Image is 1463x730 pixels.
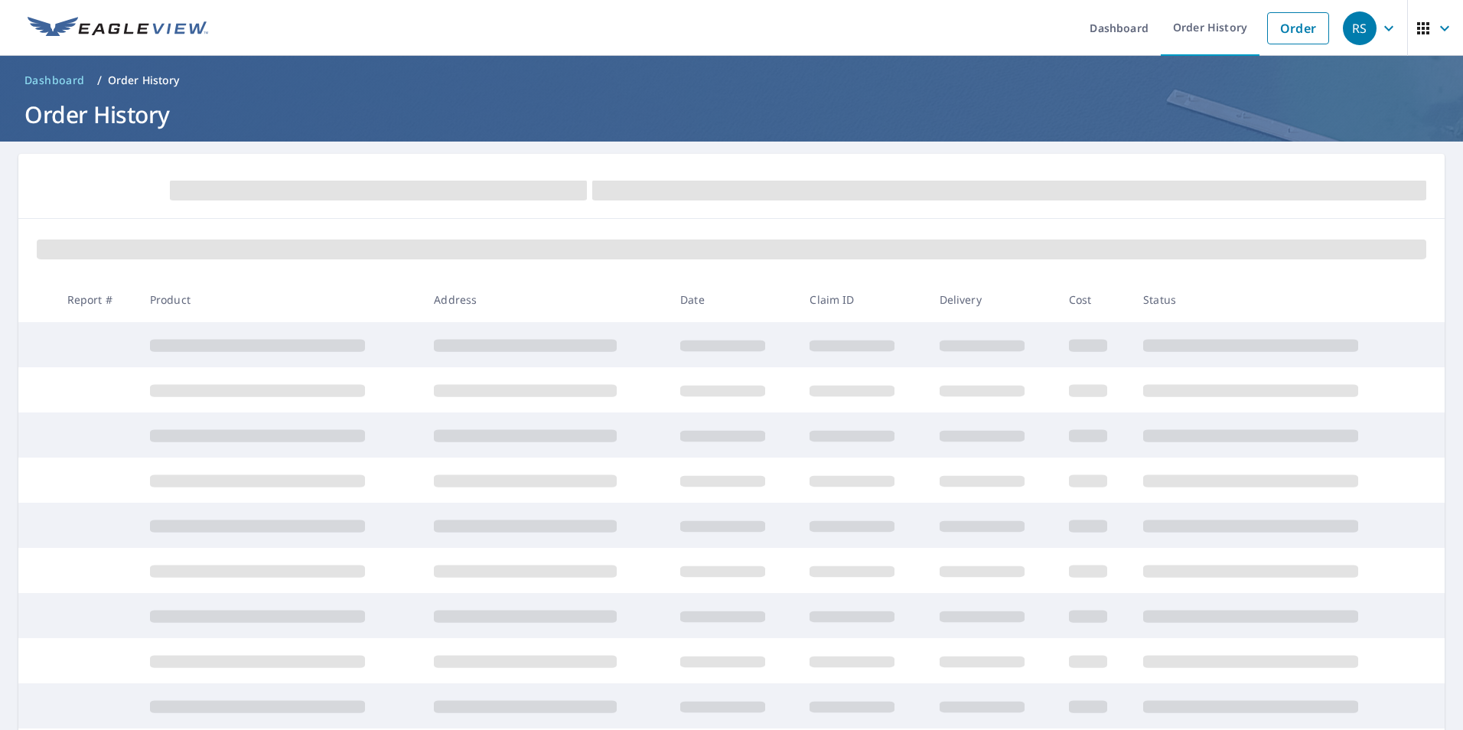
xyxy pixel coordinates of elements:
th: Status [1131,277,1416,322]
p: Order History [108,73,180,88]
a: Dashboard [18,68,91,93]
th: Claim ID [797,277,927,322]
div: RS [1343,11,1377,45]
a: Order [1267,12,1329,44]
th: Date [668,277,797,322]
li: / [97,71,102,90]
img: EV Logo [28,17,208,40]
th: Report # [55,277,138,322]
th: Product [138,277,422,322]
span: Dashboard [24,73,85,88]
h1: Order History [18,99,1445,130]
nav: breadcrumb [18,68,1445,93]
th: Address [422,277,668,322]
th: Delivery [927,277,1057,322]
th: Cost [1057,277,1131,322]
